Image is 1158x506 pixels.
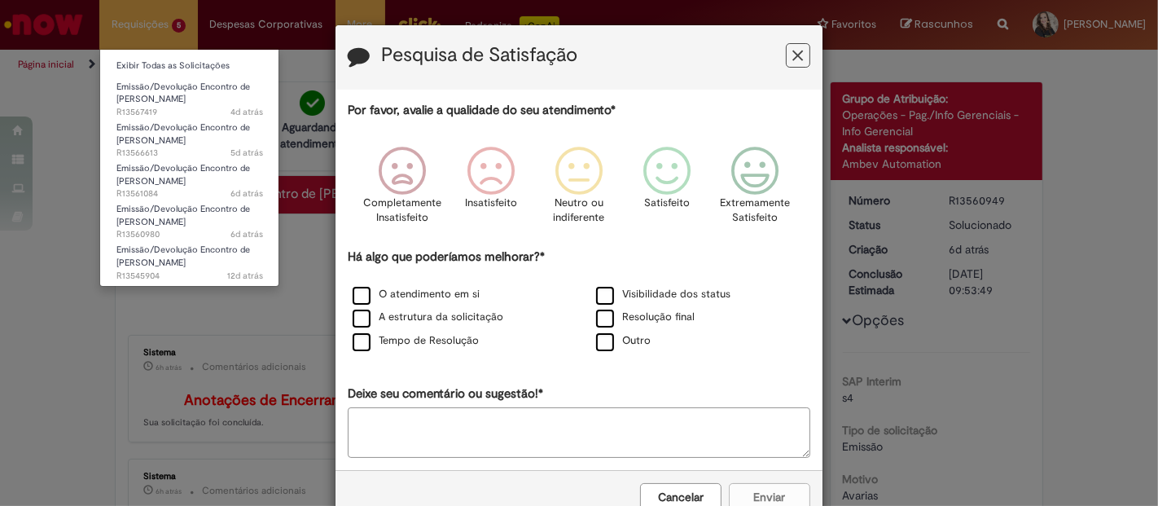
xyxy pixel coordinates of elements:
span: 4d atrás [230,106,263,118]
span: Emissão/Devolução Encontro de [PERSON_NAME] [116,81,250,106]
a: Aberto R13545904 : Emissão/Devolução Encontro de Contas Fornecedor [100,241,279,276]
p: Extremamente Satisfeito [720,196,790,226]
p: Satisfeito [644,196,690,211]
label: O atendimento em si [353,287,480,302]
time: 25/09/2025 13:26:32 [230,147,263,159]
span: Emissão/Devolução Encontro de [PERSON_NAME] [116,203,250,228]
span: 6d atrás [230,228,263,240]
a: Aberto R13560980 : Emissão/Devolução Encontro de Contas Fornecedor [100,200,279,235]
span: R13566613 [116,147,263,160]
span: 12d atrás [227,270,263,282]
time: 25/09/2025 15:38:49 [230,106,263,118]
p: Insatisfeito [465,196,517,211]
span: R13545904 [116,270,263,283]
div: Extremamente Satisfeito [713,134,796,246]
span: R13560980 [116,228,263,241]
label: Pesquisa de Satisfação [381,45,577,66]
span: 5d atrás [230,147,263,159]
label: Outro [596,333,651,349]
ul: Requisições [99,49,279,287]
label: Tempo de Resolução [353,333,479,349]
label: Por favor, avalie a qualidade do seu atendimento* [348,102,616,119]
label: A estrutura da solicitação [353,310,503,325]
p: Neutro ou indiferente [550,196,608,226]
a: Aberto R13561084 : Emissão/Devolução Encontro de Contas Fornecedor [100,160,279,195]
span: R13561084 [116,187,263,200]
time: 23/09/2025 19:14:42 [230,228,263,240]
label: Visibilidade dos status [596,287,730,302]
span: 6d atrás [230,187,263,200]
div: Completamente Insatisfeito [361,134,444,246]
div: Neutro ou indiferente [537,134,621,246]
div: Satisfeito [625,134,708,246]
div: Insatisfeito [450,134,533,246]
label: Deixe seu comentário ou sugestão!* [348,385,543,403]
time: 23/09/2025 20:49:41 [230,187,263,200]
time: 18/09/2025 09:19:52 [227,270,263,282]
span: Emissão/Devolução Encontro de [PERSON_NAME] [116,244,250,269]
a: Aberto R13567419 : Emissão/Devolução Encontro de Contas Fornecedor [100,78,279,113]
a: Aberto R13566613 : Emissão/Devolução Encontro de Contas Fornecedor [100,119,279,154]
a: Exibir Todas as Solicitações [100,57,279,75]
div: Há algo que poderíamos melhorar?* [348,249,810,354]
span: R13567419 [116,106,263,119]
span: Emissão/Devolução Encontro de [PERSON_NAME] [116,121,250,147]
p: Completamente Insatisfeito [364,196,442,226]
span: Emissão/Devolução Encontro de [PERSON_NAME] [116,162,250,187]
label: Resolução final [596,310,695,325]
